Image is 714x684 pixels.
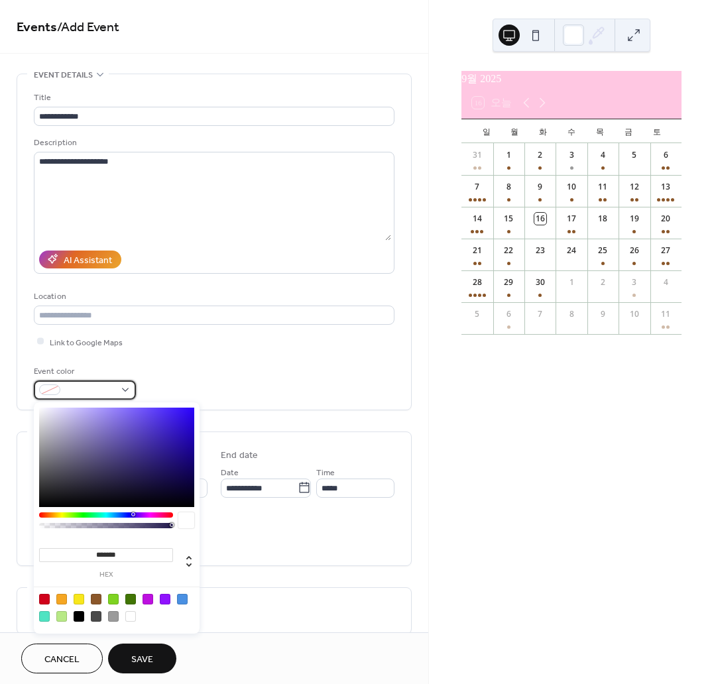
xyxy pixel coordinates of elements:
[503,276,514,288] div: 29
[108,611,119,622] div: #9B9B9B
[34,91,392,105] div: Title
[660,245,672,256] div: 27
[501,119,529,143] div: 월
[64,253,112,267] div: AI Assistant
[39,571,173,579] label: hex
[534,276,546,288] div: 30
[91,594,101,604] div: #8B572A
[125,594,136,604] div: #417505
[131,653,153,667] span: Save
[17,15,57,40] a: Events
[56,611,67,622] div: #B8E986
[177,594,188,604] div: #4A90E2
[34,68,93,82] span: Event details
[39,251,121,268] button: AI Assistant
[660,181,672,193] div: 13
[586,119,615,143] div: 목
[597,308,609,320] div: 9
[597,245,609,256] div: 25
[628,181,640,193] div: 12
[34,365,133,378] div: Event color
[660,276,672,288] div: 4
[108,644,176,673] button: Save
[534,181,546,193] div: 9
[316,465,335,479] span: Time
[160,594,170,604] div: #9013FE
[565,149,577,161] div: 3
[125,611,136,622] div: #FFFFFF
[628,149,640,161] div: 5
[534,245,546,256] div: 23
[660,308,672,320] div: 11
[472,119,501,143] div: 일
[39,611,50,622] div: #50E3C2
[565,213,577,225] div: 17
[91,611,101,622] div: #4A4A4A
[221,465,239,479] span: Date
[74,611,84,622] div: #000000
[628,213,640,225] div: 19
[565,308,577,320] div: 8
[628,245,640,256] div: 26
[21,644,103,673] button: Cancel
[461,71,682,87] div: 9월 2025
[628,276,640,288] div: 3
[471,276,483,288] div: 28
[597,181,609,193] div: 11
[565,245,577,256] div: 24
[143,594,153,604] div: #BD10E0
[565,276,577,288] div: 1
[503,149,514,161] div: 1
[57,15,119,40] span: / Add Event
[660,213,672,225] div: 20
[34,136,392,150] div: Description
[503,245,514,256] div: 22
[50,335,123,349] span: Link to Google Maps
[534,149,546,161] div: 2
[503,213,514,225] div: 15
[565,181,577,193] div: 10
[56,594,67,604] div: #F5A623
[34,290,392,304] div: Location
[597,213,609,225] div: 18
[74,594,84,604] div: #F8E71C
[39,594,50,604] div: #D0021B
[534,213,546,225] div: 16
[471,308,483,320] div: 5
[471,181,483,193] div: 7
[597,276,609,288] div: 2
[660,149,672,161] div: 6
[614,119,642,143] div: 금
[628,308,640,320] div: 10
[529,119,558,143] div: 화
[534,308,546,320] div: 7
[597,149,609,161] div: 4
[471,245,483,256] div: 21
[642,119,671,143] div: 토
[471,149,483,161] div: 31
[108,594,119,604] div: #7ED321
[44,653,80,667] span: Cancel
[558,119,586,143] div: 수
[503,308,514,320] div: 6
[471,213,483,225] div: 14
[503,181,514,193] div: 8
[221,449,258,463] div: End date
